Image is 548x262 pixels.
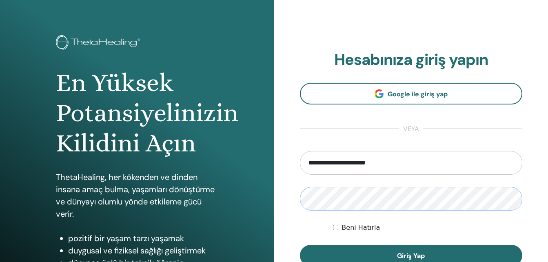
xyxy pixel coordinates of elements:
[56,68,218,159] h1: En Yüksek Potansiyelinizin Kilidini Açın
[399,124,423,134] span: veya
[388,90,448,98] span: Google ile giriş yap
[342,223,380,233] label: Beni Hatırla
[68,232,218,244] li: pozitif bir yaşam tarzı yaşamak
[300,83,523,104] a: Google ile giriş yap
[397,251,425,260] span: Giriş Yap
[56,171,218,220] p: ThetaHealing, her kökenden ve dinden insana amaç bulma, yaşamları dönüştürme ve dünyayı olumlu yö...
[300,51,523,69] h2: Hesabınıza giriş yapın
[333,223,522,233] div: Keep me authenticated indefinitely or until I manually logout
[68,244,218,257] li: duygusal ve fiziksel sağlığı geliştirmek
